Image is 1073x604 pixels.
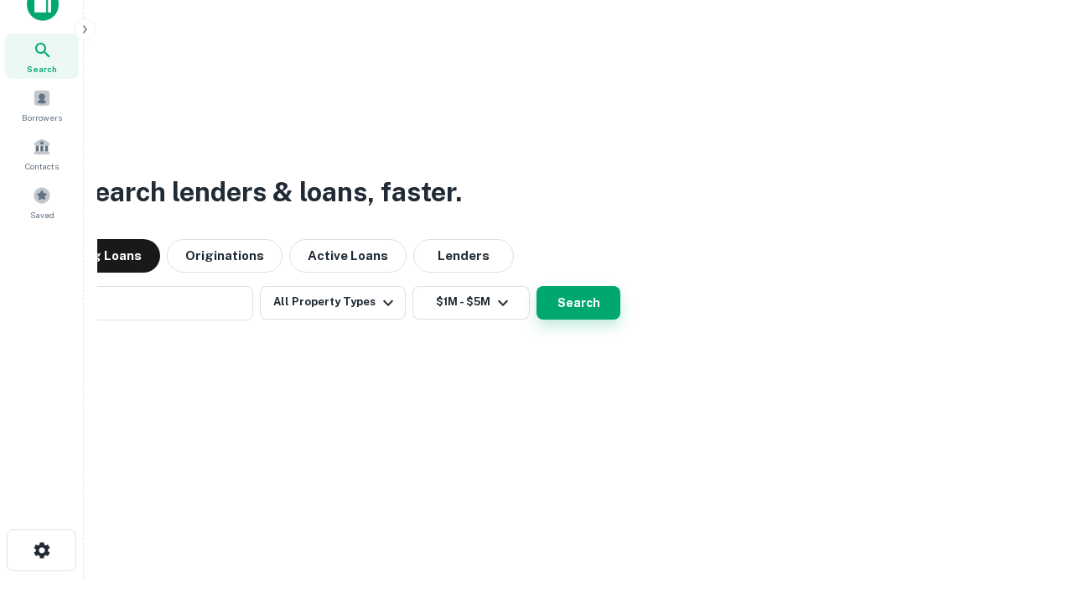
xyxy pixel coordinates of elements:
[5,34,79,79] a: Search
[167,239,283,273] button: Originations
[536,286,620,320] button: Search
[76,172,462,212] h3: Search lenders & loans, faster.
[413,239,514,273] button: Lenders
[989,470,1073,550] iframe: Chat Widget
[25,159,59,173] span: Contacts
[22,111,62,124] span: Borrowers
[289,239,407,273] button: Active Loans
[5,82,79,128] a: Borrowers
[260,286,406,320] button: All Property Types
[30,208,54,221] span: Saved
[27,62,57,75] span: Search
[5,180,79,225] a: Saved
[5,131,79,176] a: Contacts
[412,286,530,320] button: $1M - $5M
